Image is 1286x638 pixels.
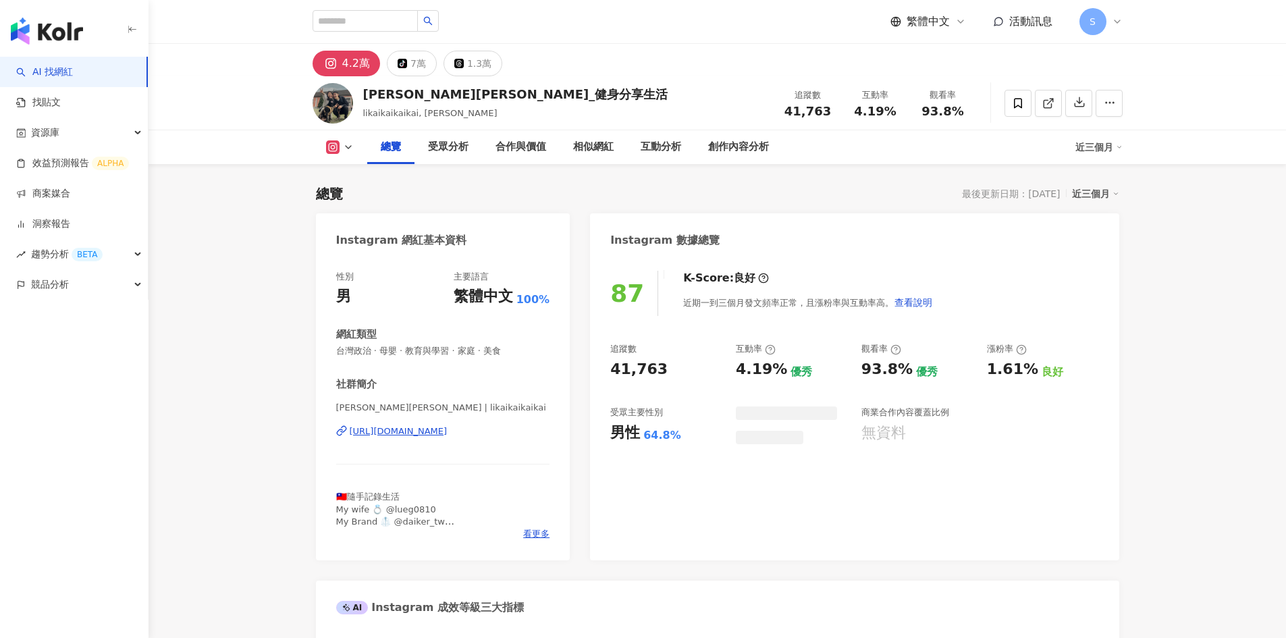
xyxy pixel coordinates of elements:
div: 漲粉率 [987,343,1027,355]
div: 1.61% [987,359,1038,380]
button: 4.2萬 [313,51,380,76]
div: 創作內容分析 [708,139,769,155]
div: 總覽 [381,139,401,155]
button: 1.3萬 [444,51,502,76]
div: Instagram 數據總覽 [610,233,720,248]
div: 近期一到三個月發文頻率正常，且漲粉率與互動率高。 [683,289,933,316]
span: 看更多 [523,528,550,540]
div: 觀看率 [861,343,901,355]
div: 互動分析 [641,139,681,155]
a: 洞察報告 [16,217,70,231]
span: search [423,16,433,26]
div: 相似網紅 [573,139,614,155]
span: rise [16,250,26,259]
a: [URL][DOMAIN_NAME] [336,425,550,437]
span: S [1090,14,1096,29]
div: Instagram 網紅基本資料 [336,233,467,248]
div: 4.19% [736,359,787,380]
div: 商業合作內容覆蓋比例 [861,406,949,419]
div: 主要語言 [454,271,489,283]
div: 4.2萬 [342,54,370,73]
span: 100% [516,292,550,307]
img: KOL Avatar [313,83,353,124]
div: 良好 [734,271,755,286]
a: searchAI 找網紅 [16,65,73,79]
a: 效益預測報告ALPHA [16,157,129,170]
span: 台灣政治 · 母嬰 · 教育與學習 · 家庭 · 美食 [336,345,550,357]
span: 繁體中文 [907,14,950,29]
div: 追蹤數 [610,343,637,355]
div: 41,763 [610,359,668,380]
div: Instagram 成效等級三大指標 [336,600,524,615]
div: 追蹤數 [782,88,834,102]
div: 良好 [1042,365,1063,379]
div: 總覽 [316,184,343,203]
div: [URL][DOMAIN_NAME] [350,425,448,437]
a: 商案媒合 [16,187,70,201]
div: BETA [72,248,103,261]
div: 1.3萬 [467,54,491,73]
span: 活動訊息 [1009,15,1052,28]
span: 4.19% [854,105,896,118]
div: 觀看率 [917,88,969,102]
div: 互動率 [736,343,776,355]
div: 繁體中文 [454,286,513,307]
div: 優秀 [791,365,812,379]
img: logo [11,18,83,45]
div: 合作與價值 [495,139,546,155]
div: 無資料 [861,423,906,444]
div: 近三個月 [1075,136,1123,158]
div: 7萬 [410,54,426,73]
div: K-Score : [683,271,769,286]
span: 93.8% [921,105,963,118]
div: 優秀 [916,365,938,379]
div: AI [336,601,369,614]
div: 互動率 [850,88,901,102]
div: 網紅類型 [336,327,377,342]
button: 查看說明 [894,289,933,316]
div: [PERSON_NAME][PERSON_NAME]_健身分享生活 [363,86,668,103]
button: 7萬 [387,51,437,76]
span: [PERSON_NAME][PERSON_NAME] | likaikaikaikai [336,402,550,414]
span: 趨勢分析 [31,239,103,269]
span: 41,763 [784,104,831,118]
span: 資源庫 [31,117,59,148]
span: 查看說明 [894,297,932,308]
div: 受眾分析 [428,139,468,155]
span: 🇹🇼隨手記錄生活 My wife 💍 @lueg0810 My Brand 🥼 @daiker_tw 認真生活｜分享心情｜夫妻日常｜體態紀錄 [336,491,503,539]
div: 男 [336,286,351,307]
div: 93.8% [861,359,913,380]
div: 最後更新日期：[DATE] [962,188,1060,199]
div: 社群簡介 [336,377,377,392]
span: likaikaikaikai, [PERSON_NAME] [363,108,498,118]
div: 受眾主要性別 [610,406,663,419]
a: 找貼文 [16,96,61,109]
div: 男性 [610,423,640,444]
div: 64.8% [643,428,681,443]
div: 近三個月 [1072,185,1119,203]
div: 性別 [336,271,354,283]
div: 87 [610,280,644,307]
span: 競品分析 [31,269,69,300]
